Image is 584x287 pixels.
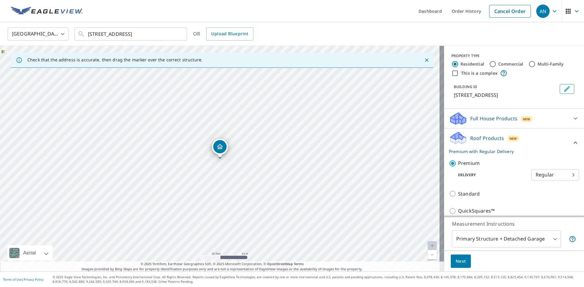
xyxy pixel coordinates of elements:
[458,207,495,215] p: QuickSquares™
[141,261,304,267] span: © 2025 TomTom, Earthstar Geographics SIO, © 2025 Microsoft Corporation, ©
[536,5,550,18] div: AN
[454,84,477,89] p: BUILDING ID
[428,241,437,250] a: Current Level 20, Zoom In Disabled
[428,250,437,259] a: Current Level 20, Zoom Out
[423,56,431,64] button: Close
[294,261,304,266] a: Terms
[21,245,38,261] div: Aerial
[193,27,253,41] div: OR
[452,231,561,248] div: Primary Structure + Detached Garage
[3,277,22,282] a: Terms of Use
[569,235,576,243] span: Your report will include the primary structure and a detached garage if one exists.
[498,61,523,67] label: Commercial
[212,139,228,158] div: Dropped pin, building 1, Residential property, 12132 Farnam St Omaha, NE 68154
[489,5,531,18] a: Cancel Order
[456,258,466,265] span: Next
[211,30,248,38] span: Upload Blueprint
[53,275,581,284] p: © 2025 Eagle View Technologies, Inc. and Pictometry International Corp. All Rights Reserved. Repo...
[451,53,577,59] div: PROPERTY TYPE
[206,27,253,41] a: Upload Blueprint
[458,159,480,167] p: Premium
[88,26,175,43] input: Search by address or latitude-longitude
[267,261,293,266] a: OpenStreetMap
[560,84,574,94] button: Edit building 1
[449,131,579,155] div: Roof ProductsNewPremium with Regular Delivery
[458,190,480,198] p: Standard
[449,172,531,178] p: Delivery
[24,277,43,282] a: Privacy Policy
[531,166,579,183] div: Regular
[470,135,504,142] p: Roof Products
[27,57,203,63] p: Check that the address is accurate, then drag the marker over the correct structure.
[470,115,517,122] p: Full House Products
[461,70,498,76] label: This is a complex
[451,255,471,268] button: Next
[449,148,572,155] p: Premium with Regular Delivery
[3,278,43,281] p: |
[7,245,53,261] div: Aerial
[11,7,83,16] img: EV Logo
[509,136,517,141] span: New
[8,26,68,43] div: [GEOGRAPHIC_DATA]
[461,61,484,67] label: Residential
[454,91,557,99] p: [STREET_ADDRESS]
[537,61,564,67] label: Multi-Family
[449,111,579,126] div: Full House ProductsNew
[523,117,530,121] span: New
[452,220,576,227] p: Measurement Instructions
